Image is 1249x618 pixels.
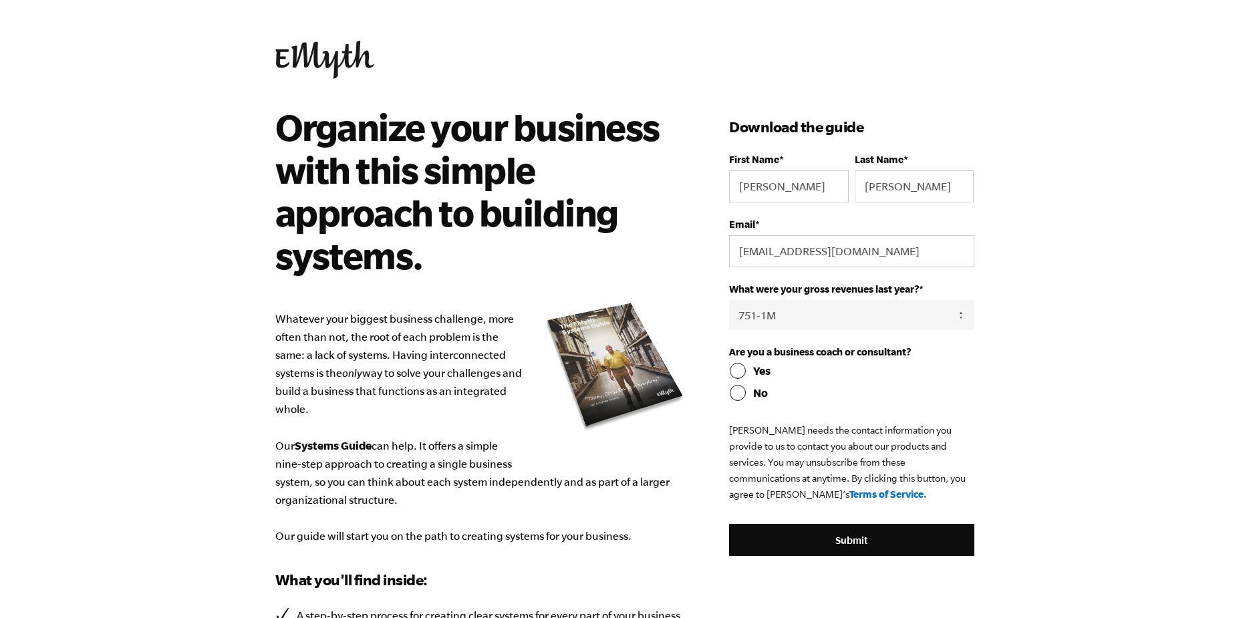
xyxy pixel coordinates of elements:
b: Systems Guide [295,439,372,452]
h3: Download the guide [729,116,974,138]
p: Whatever your biggest business challenge, more often than not, the root of each problem is the sa... [275,310,690,545]
h3: What you'll find inside: [275,569,690,591]
iframe: Chat Widget [1182,554,1249,618]
h2: Organize your business with this simple approach to building systems. [275,106,670,277]
span: Are you a business coach or consultant? [729,346,911,357]
p: [PERSON_NAME] needs the contact information you provide to us to contact you about our products a... [729,422,974,502]
img: e-myth systems guide organize your business [542,298,689,435]
a: Terms of Service. [849,488,927,500]
input: Submit [729,524,974,556]
span: Last Name [855,154,904,165]
i: only [342,367,362,379]
span: First Name [729,154,779,165]
span: What were your gross revenues last year? [729,283,919,295]
span: Email [729,218,755,230]
img: EMyth [275,41,374,79]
